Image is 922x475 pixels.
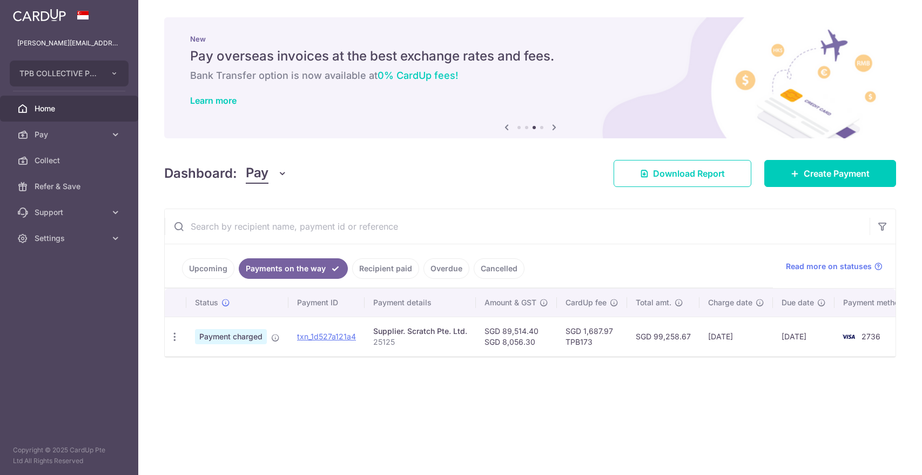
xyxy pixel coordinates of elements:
a: Create Payment [764,160,896,187]
span: Read more on statuses [786,261,872,272]
span: Download Report [653,167,725,180]
h6: Bank Transfer option is now available at [190,69,870,82]
td: SGD 89,514.40 SGD 8,056.30 [476,317,557,356]
span: TPB COLLECTIVE PTE. LTD. [19,68,99,79]
span: CardUp fee [566,297,607,308]
th: Payment ID [288,289,365,317]
td: SGD 99,258.67 [627,317,699,356]
a: Payments on the way [239,258,348,279]
p: New [190,35,870,43]
h5: Pay overseas invoices at the best exchange rates and fees. [190,48,870,65]
td: SGD 1,687.97 TPB173 [557,317,627,356]
iframe: Opens a widget where you can find more information [853,443,911,470]
span: Payment charged [195,329,267,344]
td: [DATE] [773,317,834,356]
span: Due date [782,297,814,308]
span: Home [35,103,106,114]
a: Upcoming [182,258,234,279]
span: Collect [35,155,106,166]
button: TPB COLLECTIVE PTE. LTD. [10,61,129,86]
div: Supplier. Scratch Pte. Ltd. [373,326,467,337]
p: [PERSON_NAME][EMAIL_ADDRESS][DOMAIN_NAME] [17,38,121,49]
img: International Invoice Banner [164,17,896,138]
th: Payment details [365,289,476,317]
p: 25125 [373,337,467,347]
img: Bank Card [838,330,859,343]
a: txn_1d527a121a4 [297,332,356,341]
span: Refer & Save [35,181,106,192]
button: Pay [246,163,287,184]
span: Pay [246,163,268,184]
a: Read more on statuses [786,261,883,272]
span: Support [35,207,106,218]
a: Recipient paid [352,258,419,279]
span: Pay [35,129,106,140]
a: Overdue [423,258,469,279]
span: Settings [35,233,106,244]
span: Charge date [708,297,752,308]
a: Learn more [190,95,237,106]
span: Create Payment [804,167,870,180]
a: Download Report [614,160,751,187]
img: CardUp [13,9,66,22]
span: Total amt. [636,297,671,308]
h4: Dashboard: [164,164,237,183]
span: Amount & GST [484,297,536,308]
th: Payment method [834,289,917,317]
a: Cancelled [474,258,524,279]
td: [DATE] [699,317,773,356]
span: 0% CardUp fees! [378,70,458,81]
input: Search by recipient name, payment id or reference [165,209,870,244]
span: Status [195,297,218,308]
span: 2736 [862,332,880,341]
